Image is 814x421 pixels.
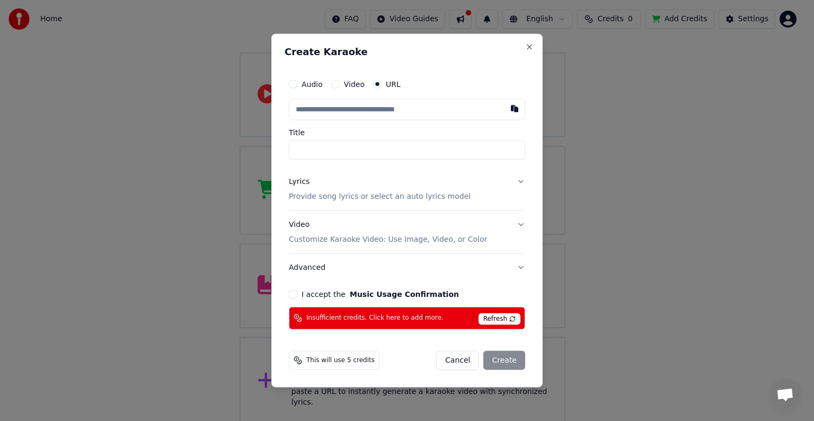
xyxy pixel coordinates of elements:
label: Video [344,81,365,88]
button: LyricsProvide song lyrics or select an auto lyrics model [289,168,525,210]
label: Audio [302,81,323,88]
p: Customize Karaoke Video: Use Image, Video, or Color [289,234,487,245]
span: This will use 5 credits [306,356,375,364]
button: I accept the [350,290,459,297]
label: Title [289,129,525,136]
button: Advanced [289,253,525,281]
span: Insufficient credits. Click here to add more. [306,314,444,322]
div: Lyrics [289,177,309,187]
p: Provide song lyrics or select an auto lyrics model [289,191,471,202]
button: VideoCustomize Karaoke Video: Use Image, Video, or Color [289,211,525,253]
span: Refresh [479,313,520,324]
h2: Create Karaoke [285,47,529,57]
label: I accept the [302,290,459,297]
div: Video [289,220,487,245]
button: Cancel [436,350,479,370]
label: URL [386,81,401,88]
